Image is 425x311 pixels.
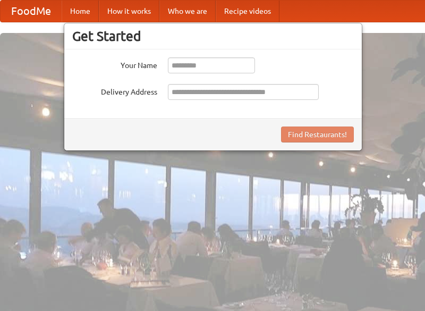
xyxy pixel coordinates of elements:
a: Recipe videos [216,1,279,22]
a: Who we are [159,1,216,22]
a: FoodMe [1,1,62,22]
h3: Get Started [72,28,354,44]
a: How it works [99,1,159,22]
label: Your Name [72,57,157,71]
a: Home [62,1,99,22]
button: Find Restaurants! [281,127,354,142]
label: Delivery Address [72,84,157,97]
